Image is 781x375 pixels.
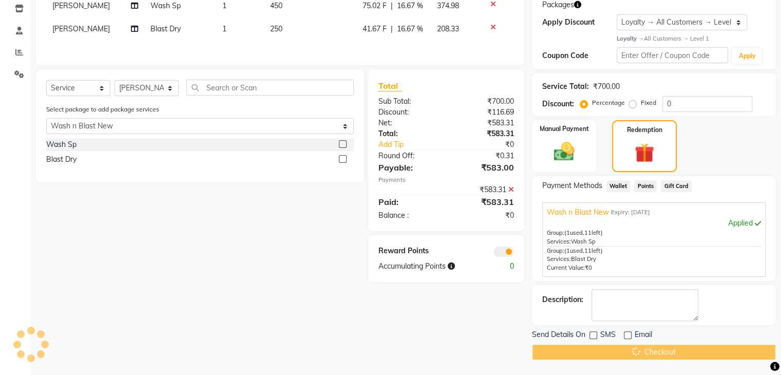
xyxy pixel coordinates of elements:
span: 1 [222,24,226,33]
div: Wash Sp [46,139,77,150]
div: Discount: [371,107,446,118]
div: Discount: [542,99,574,109]
span: 250 [270,24,282,33]
div: Accumulating Points [371,261,484,272]
div: All Customers → Level 1 [617,34,766,43]
span: Wash n Blast New [547,207,609,218]
div: Total: [371,128,446,139]
input: Search or Scan [186,80,354,96]
div: 0 [484,261,521,272]
div: Round Off: [371,151,446,161]
span: (1 [564,247,570,254]
div: ₹583.31 [446,184,522,195]
span: Blast Dry [571,255,596,262]
label: Fixed [641,98,656,107]
div: ₹700.00 [593,81,620,92]
label: Percentage [592,98,625,107]
div: Payments [378,176,514,184]
div: ₹583.00 [446,161,522,174]
div: Apply Discount [542,17,617,28]
span: Blast Dry [150,24,181,33]
span: Email [635,329,652,342]
img: _cash.svg [547,140,581,163]
span: [PERSON_NAME] [52,24,110,33]
div: ₹583.31 [446,118,522,128]
span: 208.33 [437,24,459,33]
span: ₹0 [585,264,592,271]
div: Service Total: [542,81,589,92]
label: Redemption [627,125,662,135]
div: Blast Dry [46,154,77,165]
span: Services: [547,255,571,262]
div: Net: [371,118,446,128]
div: Reward Points [371,246,446,257]
label: Select package to add package services [46,105,159,114]
div: ₹0.31 [446,151,522,161]
span: Payment Methods [542,180,602,191]
span: | [391,1,393,11]
span: 41.67 F [363,24,387,34]
div: ₹700.00 [446,96,522,107]
div: ₹583.31 [446,128,522,139]
span: 1 [222,1,226,10]
label: Manual Payment [540,124,589,134]
span: (1 [564,229,570,236]
img: _gift.svg [628,141,660,165]
span: 11 [584,229,592,236]
span: Points [634,180,657,192]
div: Balance : [371,210,446,221]
div: ₹0 [459,139,521,150]
span: 450 [270,1,282,10]
span: 75.02 F [363,1,387,11]
button: Apply [732,48,761,64]
span: Wash Sp [150,1,181,10]
div: ₹583.31 [446,196,522,208]
span: used, left) [564,229,603,236]
span: Wallet [606,180,631,192]
span: SMS [600,329,616,342]
div: Description: [542,294,583,305]
span: Current Value: [547,264,585,271]
span: used, left) [564,247,603,254]
div: Paid: [371,196,446,208]
span: Gift Card [661,180,692,192]
span: Send Details On [532,329,585,342]
span: 374.98 [437,1,459,10]
span: | [391,24,393,34]
span: Wash Sp [571,238,596,245]
span: 16.67 % [397,1,423,11]
span: Total [378,81,402,91]
div: Sub Total: [371,96,446,107]
div: Coupon Code [542,50,617,61]
input: Enter Offer / Coupon Code [617,47,729,63]
span: 11 [584,247,592,254]
strong: Loyalty → [617,35,644,42]
span: Group: [547,247,564,254]
div: Payable: [371,161,446,174]
div: ₹0 [446,210,522,221]
span: Services: [547,238,571,245]
span: 16.67 % [397,24,423,34]
div: Applied [547,218,761,229]
span: Group: [547,229,564,236]
a: Add Tip [371,139,459,150]
span: [PERSON_NAME] [52,1,110,10]
span: Expiry: [DATE] [611,208,650,217]
div: ₹116.69 [446,107,522,118]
